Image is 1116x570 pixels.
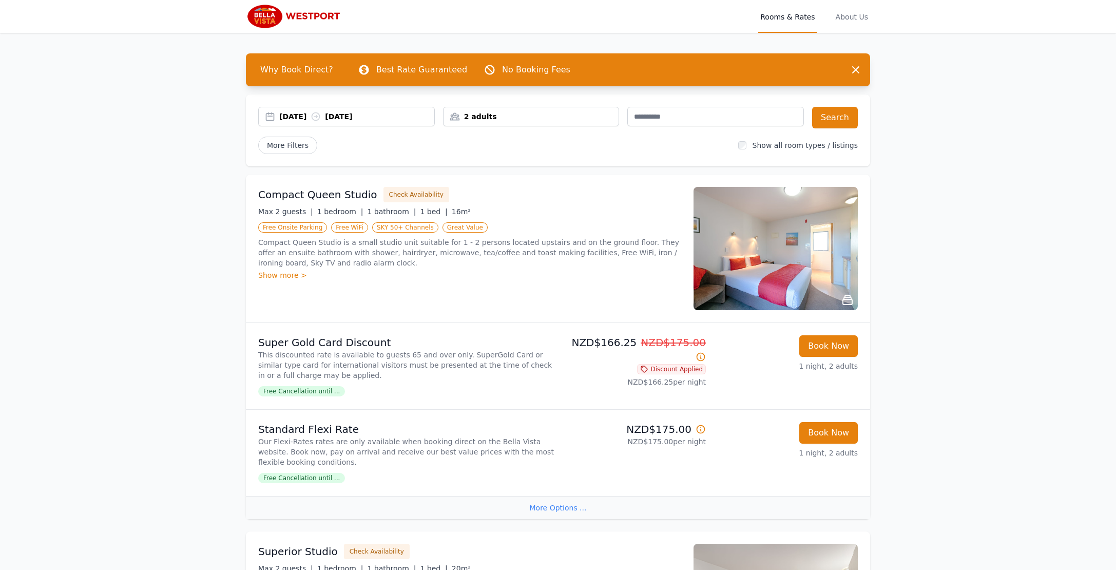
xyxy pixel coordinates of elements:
[812,107,858,128] button: Search
[258,335,554,350] p: Super Gold Card Discount
[317,207,363,216] span: 1 bedroom |
[562,377,706,387] p: NZD$166.25 per night
[258,187,377,202] h3: Compact Queen Studio
[258,386,345,396] span: Free Cancellation until ...
[258,207,313,216] span: Max 2 guests |
[799,422,858,444] button: Book Now
[258,222,327,233] span: Free Onsite Parking
[452,207,471,216] span: 16m²
[442,222,488,233] span: Great Value
[252,60,341,80] span: Why Book Direct?
[258,270,681,280] div: Show more >
[344,544,410,559] button: Check Availability
[637,364,706,374] span: Discount Applied
[258,544,338,559] h3: Superior Studio
[372,222,438,233] span: SKY 50+ Channels
[258,436,554,467] p: Our Flexi-Rates rates are only available when booking direct on the Bella Vista website. Book now...
[258,237,681,268] p: Compact Queen Studio is a small studio unit suitable for 1 - 2 persons located upstairs and on th...
[502,64,570,76] p: No Booking Fees
[444,111,619,122] div: 2 adults
[753,141,858,149] label: Show all room types / listings
[562,436,706,447] p: NZD$175.00 per night
[420,207,447,216] span: 1 bed |
[331,222,368,233] span: Free WiFi
[562,422,706,436] p: NZD$175.00
[246,496,870,519] div: More Options ...
[367,207,416,216] span: 1 bathroom |
[714,361,858,371] p: 1 night, 2 adults
[279,111,434,122] div: [DATE] [DATE]
[714,448,858,458] p: 1 night, 2 adults
[246,4,345,29] img: Bella Vista Westport
[383,187,449,202] button: Check Availability
[799,335,858,357] button: Book Now
[258,137,317,154] span: More Filters
[562,335,706,364] p: NZD$166.25
[258,422,554,436] p: Standard Flexi Rate
[258,350,554,381] p: This discounted rate is available to guests 65 and over only. SuperGold Card or similar type card...
[641,336,706,349] span: NZD$175.00
[258,473,345,483] span: Free Cancellation until ...
[376,64,467,76] p: Best Rate Guaranteed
